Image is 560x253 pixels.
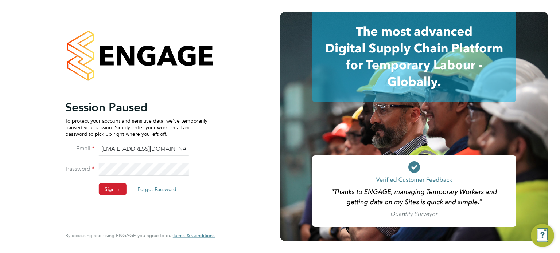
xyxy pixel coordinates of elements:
[173,233,215,238] a: Terms & Conditions
[65,117,207,137] p: To protect your account and sensitive data, we've temporarily paused your session. Simply enter y...
[65,145,94,152] label: Email
[173,232,215,238] span: Terms & Conditions
[65,100,207,114] h2: Session Paused
[531,224,554,247] button: Engage Resource Center
[65,165,94,173] label: Password
[132,183,182,195] button: Forgot Password
[99,143,189,156] input: Enter your work email...
[99,183,127,195] button: Sign In
[65,232,215,238] span: By accessing and using ENGAGE you agree to our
